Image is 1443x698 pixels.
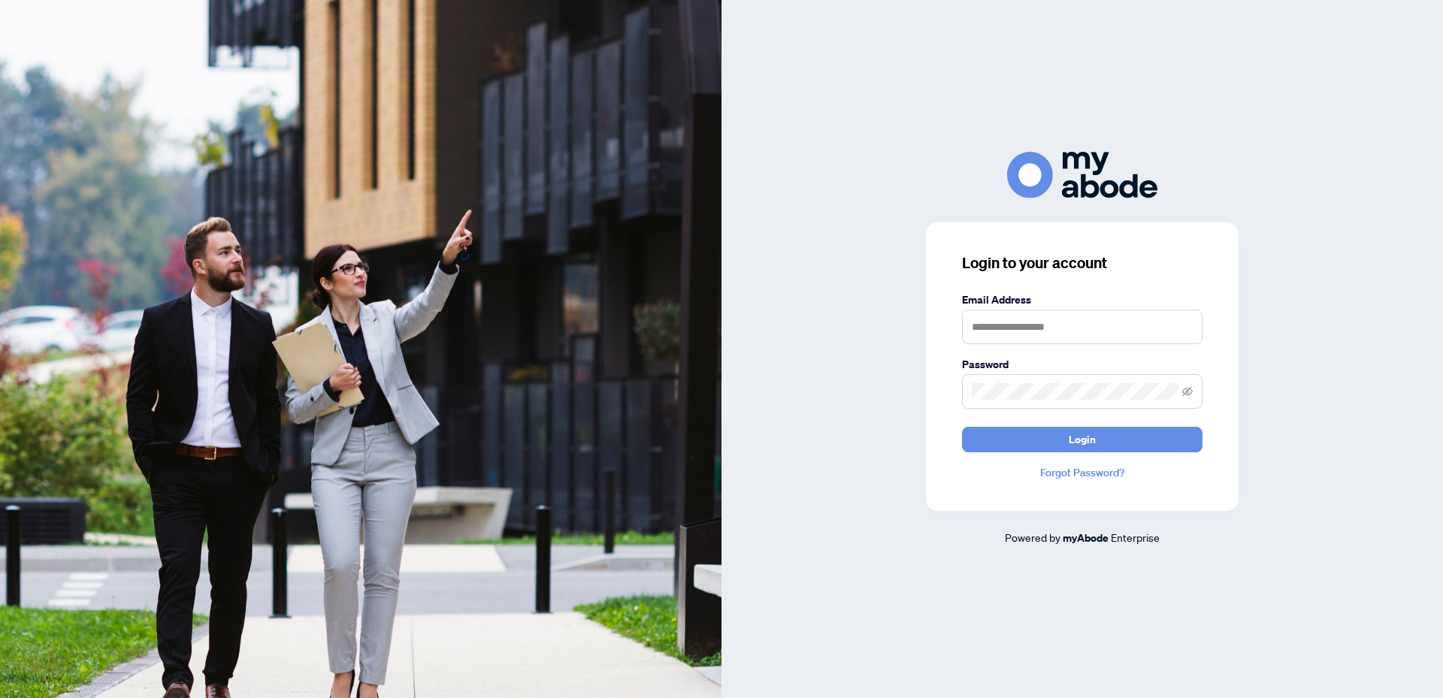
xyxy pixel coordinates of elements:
span: Enterprise [1111,530,1160,544]
span: Powered by [1005,530,1060,544]
a: Forgot Password? [962,464,1202,481]
span: Login [1069,428,1096,452]
img: ma-logo [1007,152,1157,198]
label: Email Address [962,292,1202,308]
button: Login [962,427,1202,452]
h3: Login to your account [962,252,1202,273]
span: eye-invisible [1182,386,1193,397]
label: Password [962,356,1202,373]
a: myAbode [1063,530,1109,546]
